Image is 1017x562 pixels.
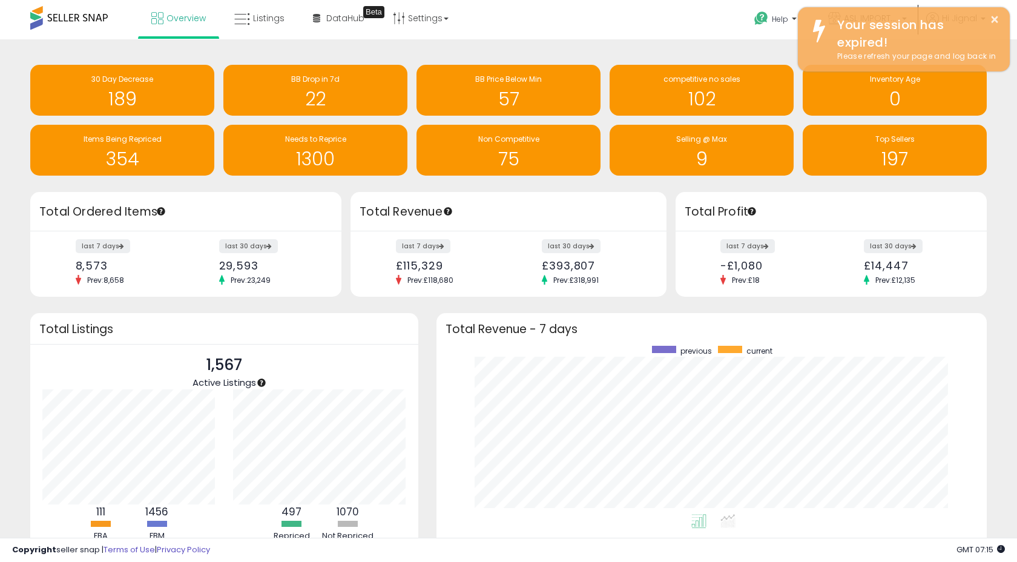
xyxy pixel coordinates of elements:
[156,206,166,217] div: Tooltip anchor
[337,504,359,519] b: 1070
[281,504,301,519] b: 497
[130,531,184,542] div: FBM
[746,346,772,356] span: current
[253,12,285,24] span: Listings
[475,74,542,84] span: BB Price Below Min
[809,89,981,109] h1: 0
[423,89,594,109] h1: 57
[36,149,208,169] h1: 354
[96,504,105,519] b: 111
[547,275,605,285] span: Prev: £318,991
[803,125,987,176] a: Top Sellers 197
[81,275,130,285] span: Prev: 8,658
[416,65,601,116] a: BB Price Below Min 57
[870,74,920,84] span: Inventory Age
[76,239,130,253] label: last 7 days
[720,239,775,253] label: last 7 days
[256,377,267,388] div: Tooltip anchor
[229,149,401,169] h1: 1300
[157,544,210,555] a: Privacy Policy
[193,376,256,389] span: Active Listings
[990,12,999,27] button: ×
[30,125,214,176] a: Items Being Repriced 354
[73,531,128,542] div: FBA
[828,51,1001,62] div: Please refresh your page and log back in
[956,544,1005,555] span: 2025-10-13 07:15 GMT
[772,14,788,24] span: Help
[416,125,601,176] a: Non Competitive 75
[396,239,450,253] label: last 7 days
[84,134,162,144] span: Items Being Repriced
[223,65,407,116] a: BB Drop in 7d 22
[229,89,401,109] h1: 22
[663,74,740,84] span: competitive no sales
[39,325,409,334] h3: Total Listings
[443,206,453,217] div: Tooltip anchor
[401,275,459,285] span: Prev: £118,680
[680,346,712,356] span: previous
[864,239,923,253] label: last 30 days
[542,239,601,253] label: last 30 days
[223,125,407,176] a: Needs to Reprice 1300
[12,544,210,556] div: seller snap | |
[610,125,794,176] a: Selling @ Max 9
[321,531,375,542] div: Not Repriced
[12,544,56,555] strong: Copyright
[754,11,769,26] i: Get Help
[360,203,657,220] h3: Total Revenue
[145,504,168,519] b: 1456
[676,134,727,144] span: Selling @ Max
[326,12,364,24] span: DataHub
[396,259,499,272] div: £115,329
[809,149,981,169] h1: 197
[225,275,277,285] span: Prev: 23,249
[685,203,978,220] h3: Total Profit
[39,203,332,220] h3: Total Ordered Items
[285,134,346,144] span: Needs to Reprice
[803,65,987,116] a: Inventory Age 0
[30,65,214,116] a: 30 Day Decrease 189
[828,16,1001,51] div: Your session has expired!
[193,354,256,377] p: 1,567
[219,239,278,253] label: last 30 days
[36,89,208,109] h1: 189
[616,149,788,169] h1: 9
[869,275,921,285] span: Prev: £12,135
[610,65,794,116] a: competitive no sales 102
[616,89,788,109] h1: 102
[864,259,966,272] div: £14,447
[726,275,766,285] span: Prev: £18
[446,325,978,334] h3: Total Revenue - 7 days
[291,74,340,84] span: BB Drop in 7d
[746,206,757,217] div: Tooltip anchor
[423,149,594,169] h1: 75
[76,259,177,272] div: 8,573
[91,74,153,84] span: 30 Day Decrease
[542,259,645,272] div: £393,807
[720,259,822,272] div: -£1,080
[166,12,206,24] span: Overview
[219,259,321,272] div: 29,593
[265,531,319,542] div: Repriced
[104,544,155,555] a: Terms of Use
[478,134,539,144] span: Non Competitive
[745,2,809,39] a: Help
[363,6,384,18] div: Tooltip anchor
[875,134,915,144] span: Top Sellers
